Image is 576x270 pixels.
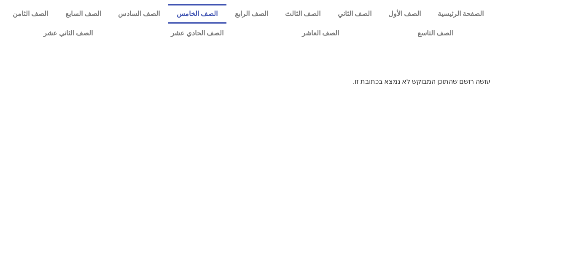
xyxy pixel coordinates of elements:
p: עושה רושם שהתוכן המבוקש לא נמצא בכתובת זו. [86,77,490,87]
a: الصف الحادي عشر [132,24,263,43]
a: الصف التاسع [378,24,493,43]
a: الصف العاشر [263,24,378,43]
a: الصفحة الرئيسية [429,4,492,24]
a: الصف الثاني [329,4,380,24]
a: الصف الثامن [4,4,57,24]
a: الصف السادس [110,4,168,24]
a: الصف الثاني عشر [4,24,132,43]
a: الصف السابع [57,4,109,24]
a: الصف الخامس [168,4,226,24]
a: الصف الرابع [226,4,277,24]
a: الصف الثالث [277,4,329,24]
a: الصف الأول [380,4,429,24]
